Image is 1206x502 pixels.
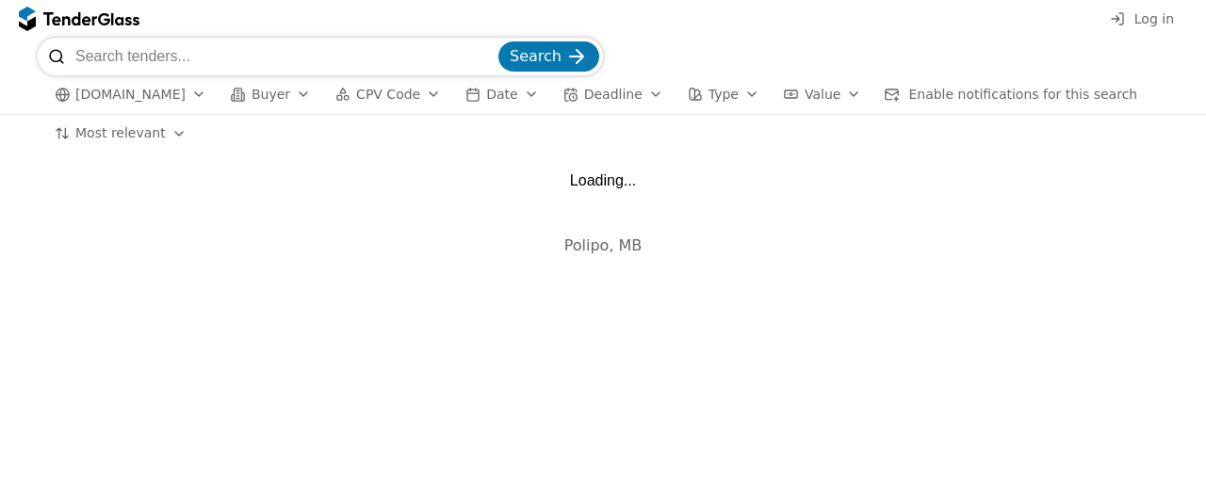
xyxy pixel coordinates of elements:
[680,83,767,106] button: Type
[570,171,636,189] div: Loading...
[223,83,318,106] button: Buyer
[1134,11,1174,26] span: Log in
[564,236,643,254] span: Polipo, MB
[1104,8,1180,31] button: Log in
[75,38,495,75] input: Search tenders...
[556,83,671,106] button: Deadline
[709,87,739,102] span: Type
[356,87,420,102] span: CPV Code
[584,87,643,102] span: Deadline
[805,87,840,102] span: Value
[908,87,1137,102] span: Enable notifications for this search
[328,83,448,106] button: CPV Code
[510,47,562,65] span: Search
[458,83,546,106] button: Date
[252,87,290,102] span: Buyer
[47,83,214,106] button: [DOMAIN_NAME]
[878,83,1143,106] button: Enable notifications for this search
[75,87,186,103] span: [DOMAIN_NAME]
[498,41,599,72] button: Search
[486,87,517,102] span: Date
[776,83,869,106] button: Value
